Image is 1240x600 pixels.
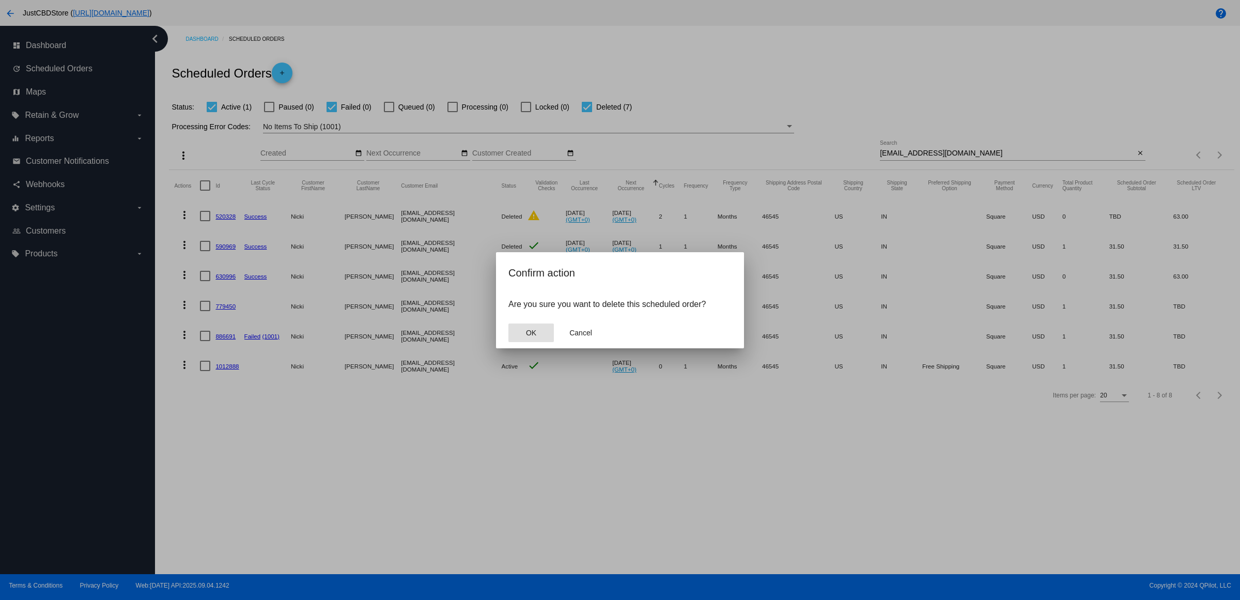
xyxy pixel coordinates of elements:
span: OK [526,329,536,337]
p: Are you sure you want to delete this scheduled order? [508,300,732,309]
button: Close dialog [508,324,554,342]
span: Cancel [569,329,592,337]
h2: Confirm action [508,265,732,281]
button: Close dialog [558,324,603,342]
